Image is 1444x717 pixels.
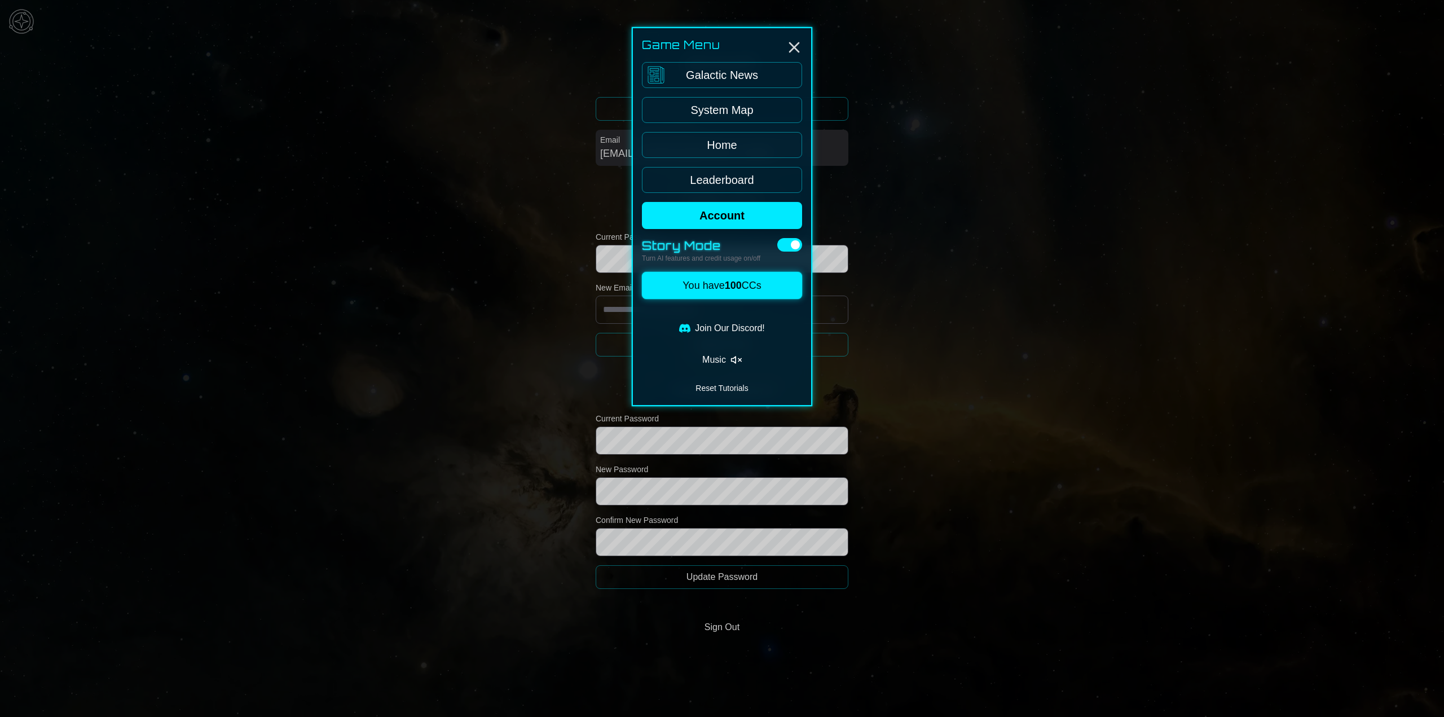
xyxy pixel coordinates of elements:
button: Enable music [642,349,802,371]
a: Home [642,132,802,158]
button: You have100CCs [642,272,802,299]
button: Close [785,38,803,56]
p: Story Mode [642,238,760,254]
a: Leaderboard [642,167,802,193]
a: Join Our Discord! [642,317,802,340]
button: Reset Tutorials [642,380,802,396]
a: System Map [642,97,802,123]
h2: Game Menu [642,37,802,53]
img: Discord [679,323,690,334]
p: Turn AI features and credit usage on/off [642,254,760,263]
img: News [645,63,667,85]
a: Account [642,202,802,229]
a: Galactic News [642,62,802,88]
span: 100 [725,280,742,291]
